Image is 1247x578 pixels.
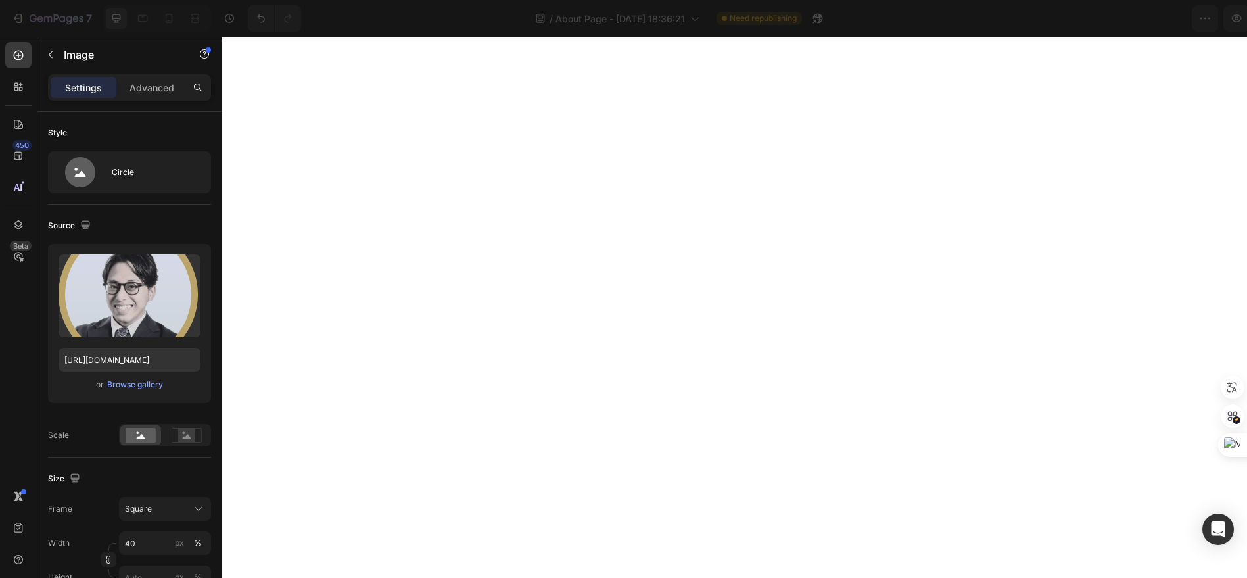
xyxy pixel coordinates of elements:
img: preview-image [59,254,200,337]
span: About Page - [DATE] 18:36:21 [555,12,685,26]
p: Image [64,47,176,62]
div: Size [48,470,83,488]
div: Circle [112,157,192,187]
label: Frame [48,503,72,515]
button: Save [1111,5,1154,32]
div: Browse gallery [107,379,163,391]
div: Open Intercom Messenger [1202,514,1234,545]
p: Settings [65,81,102,95]
div: 450 [12,140,32,151]
button: Publish [1160,5,1215,32]
p: Advanced [129,81,174,95]
div: Publish [1171,12,1204,26]
span: Square [125,503,152,515]
div: Source [48,217,93,235]
button: Browse gallery [106,378,164,391]
label: Width [48,537,70,549]
iframe: Design area [222,37,1247,578]
input: px% [119,531,211,555]
input: https://example.com/image.jpg [59,348,200,372]
button: px [190,535,206,551]
div: Undo/Redo [248,5,301,32]
div: % [194,537,202,549]
div: Style [48,127,67,139]
div: px [175,537,184,549]
p: 7 [86,11,92,26]
span: or [96,377,104,393]
span: / [550,12,553,26]
button: 7 [5,5,98,32]
span: Need republishing [730,12,797,24]
button: % [172,535,187,551]
button: Square [119,497,211,521]
div: Scale [48,429,69,441]
span: Save [1122,13,1144,24]
div: Beta [10,241,32,251]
